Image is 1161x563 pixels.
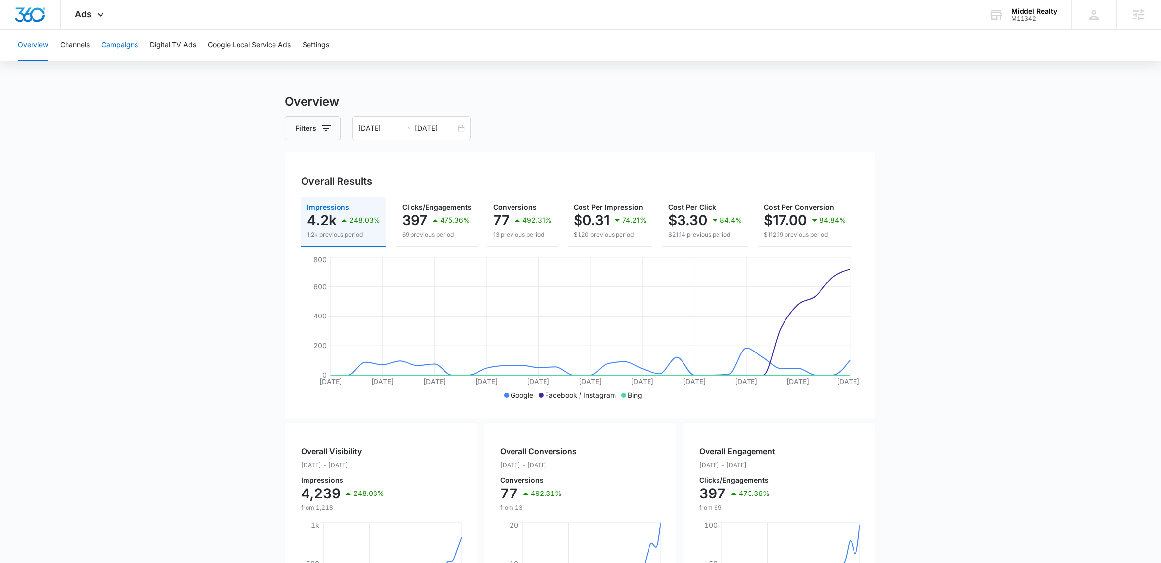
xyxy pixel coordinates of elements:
[349,217,380,224] p: 248.03%
[668,212,707,228] p: $3.30
[285,116,341,140] button: Filters
[109,58,166,65] div: Keywords by Traffic
[28,16,48,24] div: v 4.0.24
[301,503,384,512] p: from 1,218
[307,203,349,211] span: Impressions
[699,503,775,512] p: from 69
[837,377,859,386] tspan: [DATE]
[403,124,411,132] span: swap-right
[574,230,647,239] p: $1.20 previous period
[475,377,498,386] tspan: [DATE]
[403,124,411,132] span: to
[493,212,510,228] p: 77
[510,521,518,529] tspan: 20
[628,390,643,400] p: Bing
[313,341,327,350] tspan: 200
[500,461,577,470] p: [DATE] - [DATE]
[16,26,24,34] img: website_grey.svg
[699,486,726,501] p: 397
[735,377,757,386] tspan: [DATE]
[208,30,291,61] button: Google Local Service Ads
[574,203,643,211] span: Cost Per Impression
[102,30,138,61] button: Campaigns
[764,230,846,239] p: $112.19 previous period
[353,490,384,497] p: 248.03%
[704,521,717,529] tspan: 100
[787,377,810,386] tspan: [DATE]
[150,30,196,61] button: Digital TV Ads
[668,203,716,211] span: Cost Per Click
[668,230,742,239] p: $21.14 previous period
[500,445,577,457] h2: Overall Conversions
[720,217,742,224] p: 84.4%
[764,203,834,211] span: Cost Per Conversion
[60,30,90,61] button: Channels
[574,212,610,228] p: $0.31
[37,58,88,65] div: Domain Overview
[16,16,24,24] img: logo_orange.svg
[322,371,327,379] tspan: 0
[301,445,384,457] h2: Overall Visibility
[307,212,337,228] p: 4.2k
[493,203,537,211] span: Conversions
[423,377,446,386] tspan: [DATE]
[500,477,577,484] p: Conversions
[500,486,518,501] p: 77
[527,377,550,386] tspan: [DATE]
[631,377,653,386] tspan: [DATE]
[764,212,807,228] p: $17.00
[1011,15,1057,22] div: account id
[301,461,384,470] p: [DATE] - [DATE]
[27,57,34,65] img: tab_domain_overview_orange.svg
[313,255,327,264] tspan: 800
[546,390,616,400] p: Facebook / Instagram
[285,93,876,110] h3: Overview
[415,123,456,134] input: End date
[301,174,372,189] h3: Overall Results
[319,377,342,386] tspan: [DATE]
[739,490,770,497] p: 475.36%
[622,217,647,224] p: 74.21%
[18,30,48,61] button: Overview
[26,26,108,34] div: Domain: [DOMAIN_NAME]
[522,217,552,224] p: 492.31%
[699,445,775,457] h2: Overall Engagement
[301,477,384,484] p: Impressions
[683,377,706,386] tspan: [DATE]
[820,217,846,224] p: 84.84%
[358,123,399,134] input: Start date
[303,30,329,61] button: Settings
[402,203,472,211] span: Clicks/Engagements
[699,461,775,470] p: [DATE] - [DATE]
[440,217,470,224] p: 475.36%
[511,390,534,400] p: Google
[402,212,427,228] p: 397
[313,312,327,320] tspan: 400
[699,477,775,484] p: Clicks/Engagements
[311,521,319,529] tspan: 1k
[301,486,341,501] p: 4,239
[307,230,380,239] p: 1.2k previous period
[402,230,472,239] p: 69 previous period
[579,377,602,386] tspan: [DATE]
[1011,7,1057,15] div: account name
[313,282,327,291] tspan: 600
[98,57,106,65] img: tab_keywords_by_traffic_grey.svg
[531,490,562,497] p: 492.31%
[500,503,577,512] p: from 13
[75,9,92,19] span: Ads
[371,377,394,386] tspan: [DATE]
[493,230,552,239] p: 13 previous period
